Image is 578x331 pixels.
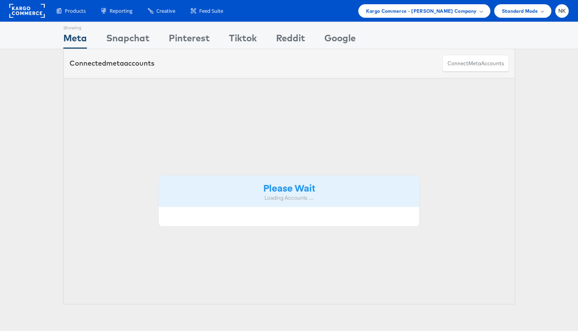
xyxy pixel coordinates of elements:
span: Creative [156,7,175,15]
div: Showing [63,22,87,31]
span: Reporting [110,7,132,15]
button: ConnectmetaAccounts [442,55,509,72]
div: Connected accounts [69,58,154,68]
span: Standard Mode [502,7,538,15]
div: Google [324,31,356,49]
div: Snapchat [106,31,149,49]
div: Pinterest [169,31,210,49]
span: Products [65,7,86,15]
div: Tiktok [229,31,257,49]
div: Loading Accounts .... [164,194,414,202]
span: Kargo Commerce - [PERSON_NAME] Company [366,7,477,15]
div: Reddit [276,31,305,49]
span: NK [558,8,566,14]
span: meta [468,60,481,67]
strong: Please Wait [263,181,315,194]
span: Feed Suite [199,7,223,15]
span: meta [106,59,124,68]
div: Meta [63,31,87,49]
